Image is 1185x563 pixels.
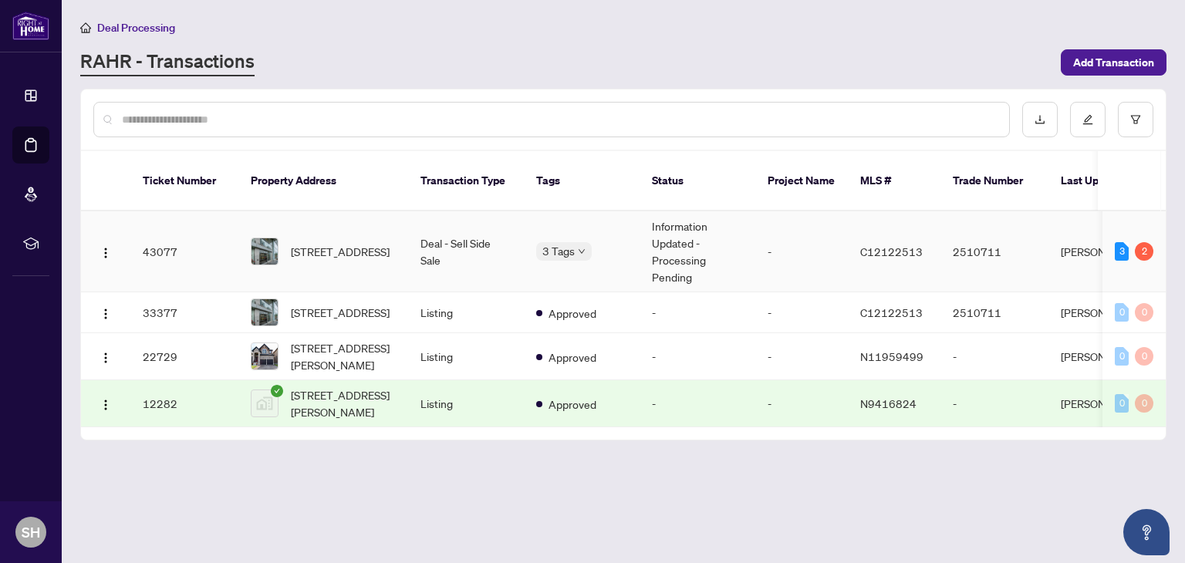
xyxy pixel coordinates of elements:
[408,333,524,380] td: Listing
[130,292,238,333] td: 33377
[291,386,396,420] span: [STREET_ADDRESS][PERSON_NAME]
[1048,211,1164,292] td: [PERSON_NAME]
[1035,114,1045,125] span: download
[1115,303,1129,322] div: 0
[1118,102,1153,137] button: filter
[860,305,923,319] span: C12122513
[640,211,755,292] td: Information Updated - Processing Pending
[252,238,278,265] img: thumbnail-img
[80,22,91,33] span: home
[130,211,238,292] td: 43077
[97,21,175,35] span: Deal Processing
[238,151,408,211] th: Property Address
[252,390,278,416] img: thumbnail-img
[940,292,1048,333] td: 2510711
[1115,394,1129,413] div: 0
[940,333,1048,380] td: -
[1082,114,1093,125] span: edit
[640,380,755,427] td: -
[848,151,940,211] th: MLS #
[1048,292,1164,333] td: [PERSON_NAME]
[1135,347,1153,366] div: 0
[1135,394,1153,413] div: 0
[252,299,278,325] img: thumbnail-img
[940,211,1048,292] td: 2510711
[755,333,848,380] td: -
[524,151,640,211] th: Tags
[549,349,596,366] span: Approved
[80,49,255,76] a: RAHR - Transactions
[860,349,923,363] span: N11959499
[755,151,848,211] th: Project Name
[1123,509,1170,555] button: Open asap
[1048,380,1164,427] td: [PERSON_NAME]
[93,344,118,369] button: Logo
[252,343,278,369] img: thumbnail-img
[755,211,848,292] td: -
[640,333,755,380] td: -
[1070,102,1106,137] button: edit
[1061,49,1166,76] button: Add Transaction
[1115,347,1129,366] div: 0
[100,308,112,320] img: Logo
[100,247,112,259] img: Logo
[549,305,596,322] span: Approved
[130,380,238,427] td: 12282
[408,292,524,333] td: Listing
[1073,50,1154,75] span: Add Transaction
[291,304,390,321] span: [STREET_ADDRESS]
[755,380,848,427] td: -
[22,521,40,543] span: SH
[408,380,524,427] td: Listing
[1115,242,1129,261] div: 3
[1135,303,1153,322] div: 0
[940,380,1048,427] td: -
[12,12,49,40] img: logo
[1135,242,1153,261] div: 2
[271,385,283,397] span: check-circle
[408,211,524,292] td: Deal - Sell Side Sale
[93,239,118,264] button: Logo
[640,151,755,211] th: Status
[408,151,524,211] th: Transaction Type
[755,292,848,333] td: -
[860,244,923,258] span: C12122513
[940,151,1048,211] th: Trade Number
[93,391,118,416] button: Logo
[1130,114,1141,125] span: filter
[100,352,112,364] img: Logo
[860,396,917,410] span: N9416824
[130,151,238,211] th: Ticket Number
[542,242,575,260] span: 3 Tags
[93,300,118,325] button: Logo
[578,248,586,255] span: down
[291,339,396,373] span: [STREET_ADDRESS][PERSON_NAME]
[549,396,596,413] span: Approved
[1048,333,1164,380] td: [PERSON_NAME]
[130,333,238,380] td: 22729
[291,243,390,260] span: [STREET_ADDRESS]
[1022,102,1058,137] button: download
[100,399,112,411] img: Logo
[640,292,755,333] td: -
[1048,151,1164,211] th: Last Updated By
